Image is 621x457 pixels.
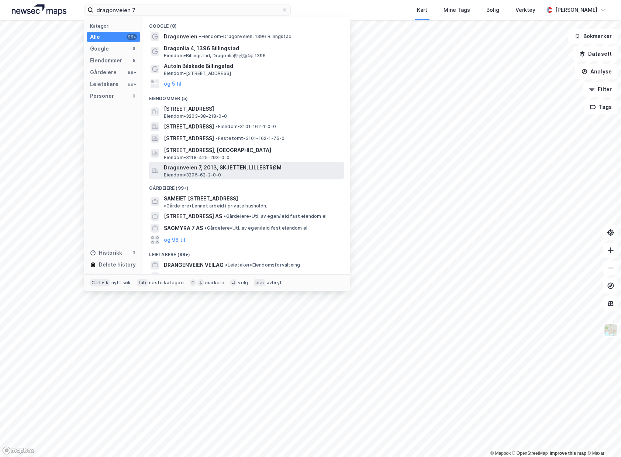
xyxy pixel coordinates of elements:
[215,135,218,141] span: •
[164,122,214,131] span: [STREET_ADDRESS]
[137,279,148,286] div: tab
[12,4,66,16] img: logo.a4113a55bc3d86da70a041830d287a7e.svg
[90,44,109,53] div: Google
[254,279,265,286] div: esc
[164,236,185,244] button: og 96 til
[215,124,218,129] span: •
[417,6,427,14] div: Kart
[127,81,137,87] div: 99+
[131,58,137,63] div: 5
[143,179,350,193] div: Gårdeiere (99+)
[164,163,341,172] span: Dragonveien 7, 2013, SKJETTEN, LILLESTRØM
[164,146,341,155] span: [STREET_ADDRESS], [GEOGRAPHIC_DATA]
[604,323,618,337] img: Z
[224,213,226,219] span: •
[131,93,137,99] div: 0
[164,261,224,269] span: DRANGENVEIEN VEILAG
[583,82,618,97] button: Filter
[131,46,137,52] div: 8
[164,44,341,53] span: Dragonlia 4, 1396 Billingstad
[164,212,222,221] span: [STREET_ADDRESS] AS
[149,280,184,286] div: neste kategori
[131,250,137,256] div: 3
[486,6,499,14] div: Bolig
[90,248,122,257] div: Historikk
[93,4,282,16] input: Søk på adresse, matrikkel, gårdeiere, leietakere eller personer
[215,124,276,130] span: Eiendom • 3101-162-1-0-0
[90,23,140,29] div: Kategori
[204,225,308,231] span: Gårdeiere • Utl. av egen/leid fast eiendom el.
[164,134,214,143] span: [STREET_ADDRESS]
[199,34,291,39] span: Eiendom • Dragonveien, 1396 Billingstad
[224,213,328,219] span: Gårdeiere • Utl. av egen/leid fast eiendom el.
[143,17,350,31] div: Google (8)
[204,225,207,231] span: •
[568,29,618,44] button: Bokmerker
[199,34,201,39] span: •
[90,279,110,286] div: Ctrl + k
[515,6,535,14] div: Verktøy
[164,53,266,59] span: Eiendom • Billingstad, Dragonlia邮政编码: 1396
[164,71,231,76] span: Eiendom • [STREET_ADDRESS]
[164,194,238,203] span: SAMEIET [STREET_ADDRESS]
[584,100,618,114] button: Tags
[90,32,100,41] div: Alle
[143,90,350,103] div: Eiendommer (5)
[512,451,548,456] a: OpenStreetMap
[550,451,586,456] a: Improve this map
[225,262,227,268] span: •
[573,47,618,61] button: Datasett
[127,34,137,40] div: 99+
[164,224,203,233] span: SAGMYRA 7 AS
[127,69,137,75] div: 99+
[90,80,118,89] div: Leietakere
[99,260,136,269] div: Delete history
[238,280,248,286] div: velg
[164,155,230,161] span: Eiendom • 3118-425-293-0-0
[164,79,182,88] button: og 5 til
[164,62,341,71] span: AutoIn Bilskade Billingstad
[267,280,282,286] div: avbryt
[143,246,350,259] div: Leietakere (99+)
[444,6,470,14] div: Mine Tags
[164,32,197,41] span: Dragonveien
[215,135,284,141] span: Festetomt • 3101-162-1-75-0
[90,68,117,77] div: Gårdeiere
[490,451,511,456] a: Mapbox
[2,446,35,455] a: Mapbox homepage
[164,104,341,113] span: [STREET_ADDRESS]
[164,203,166,209] span: •
[584,422,621,457] iframe: Chat Widget
[90,92,114,100] div: Personer
[205,280,224,286] div: markere
[164,272,189,281] span: [DATE] AS
[90,56,122,65] div: Eiendommer
[555,6,597,14] div: [PERSON_NAME]
[575,64,618,79] button: Analyse
[111,280,131,286] div: nytt søk
[584,422,621,457] div: Kontrollprogram for chat
[225,262,300,268] span: Leietaker • Eiendomsforvaltning
[164,172,221,178] span: Eiendom • 3205-62-2-0-0
[164,203,267,209] span: Gårdeiere • Lønnet arbeid i private husholdn.
[164,113,227,119] span: Eiendom • 3203-38-218-0-0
